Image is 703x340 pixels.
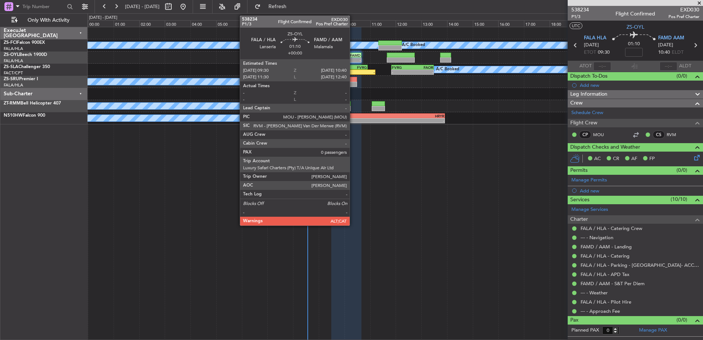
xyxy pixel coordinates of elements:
div: - [392,118,444,123]
div: HRYR [392,114,444,118]
div: MATO [317,102,333,106]
a: RVM [667,131,683,138]
div: 18:00 [550,20,575,27]
a: Schedule Crew [571,109,603,117]
span: Services [570,196,589,204]
div: FAOR [413,65,433,70]
div: 01:00 [114,20,139,27]
a: FACT/CPT [4,70,23,76]
div: FVRG [329,65,367,70]
button: UTC [570,22,582,29]
span: Flight Crew [570,119,597,127]
a: ZS-SLAChallenger 350 [4,65,50,69]
span: Pax [570,316,578,325]
a: Manage Services [571,206,608,213]
div: FALA [281,102,295,106]
div: FAMD [346,53,361,57]
span: [DATE] [658,42,673,49]
span: CR [613,155,619,163]
div: 00:00 [88,20,114,27]
div: - [333,106,350,111]
div: - [295,106,309,111]
a: FAMD / AAM - S&T Per Diem [581,280,645,287]
div: 13:00 [421,20,447,27]
span: Permits [570,166,588,175]
div: 15:00 [473,20,499,27]
span: Only With Activity [19,18,78,23]
div: 09:00 [319,20,345,27]
a: Manage PAX [639,327,667,334]
a: N510HWFalcon 900 [4,113,45,118]
span: AF [631,155,637,163]
span: 01:10 [628,40,640,48]
span: ALDT [679,63,691,70]
div: HUHP [333,102,350,106]
div: - [332,58,346,62]
a: FALA / HLA - Pilot Hire [581,299,631,305]
button: Refresh [251,1,295,13]
span: [DATE] - [DATE] [125,3,160,10]
div: 11:00 [370,20,396,27]
span: Dispatch Checks and Weather [570,143,640,152]
div: 02:00 [139,20,165,27]
span: ELDT [672,49,684,56]
span: ZS-OYL [627,23,644,31]
span: (0/0) [677,166,687,174]
label: Planned PAX [571,327,599,334]
div: 07:00 [267,20,293,27]
a: --- - Weather [581,290,608,296]
span: (10/10) [671,195,687,203]
div: Flight Confirmed [615,10,655,18]
span: Dispatch To-Dos [570,72,607,81]
span: N510HW [4,113,23,118]
span: Pos Pref Charter [668,14,699,20]
div: 03:00 [165,20,190,27]
span: ZS-FCI [4,40,17,45]
a: FALA/HLA [4,46,23,52]
span: FALA HLA [584,35,606,42]
div: FAKN [340,114,392,118]
a: FALA / HLA - Parking - [GEOGRAPHIC_DATA]- ACC # 1800 [581,262,699,268]
span: (0/0) [677,72,687,80]
a: FAMD / AAM - Landing [581,244,632,250]
div: - [340,118,392,123]
div: FVRG [392,65,413,70]
span: 09:30 [598,49,610,56]
span: [DATE] [584,42,599,49]
span: FAMD AAM [658,35,684,42]
a: MOU [593,131,610,138]
span: P1/3 [571,14,589,20]
span: Leg Information [570,90,607,99]
span: ZS-SRU [4,77,19,81]
div: A/C Booked [402,40,425,51]
div: 04:00 [190,20,216,27]
span: ZT-RMM [4,101,21,106]
a: ZS-FCIFalcon 900EX [4,40,45,45]
div: - [413,70,433,74]
span: FP [649,155,655,163]
div: 06:00 [242,20,268,27]
div: [DATE] - [DATE] [89,15,117,21]
span: ZS-SLA [4,65,18,69]
div: 12:00 [396,20,421,27]
span: ETOT [584,49,596,56]
a: ZS-OYLBeech 1900D [4,53,47,57]
a: FALA/HLA [4,82,23,88]
a: FALA / HLA - APD Tax [581,271,629,277]
div: Add new [580,82,699,88]
div: - [392,70,413,74]
div: A/C Booked [436,64,459,75]
span: ZS-OYL [4,53,19,57]
span: EXD030 [668,6,699,14]
div: 08:13 Z [299,70,337,74]
div: MATO [295,102,309,106]
div: 05:00 [216,20,242,27]
span: 538234 [571,6,589,14]
a: FALA / HLA - Catering Crew [581,225,642,231]
div: 10:00 [345,20,370,27]
button: Only With Activity [8,14,80,26]
div: - [317,106,333,111]
span: Refresh [262,4,293,9]
a: ZS-SRUPremier I [4,77,38,81]
div: CP [579,131,591,139]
